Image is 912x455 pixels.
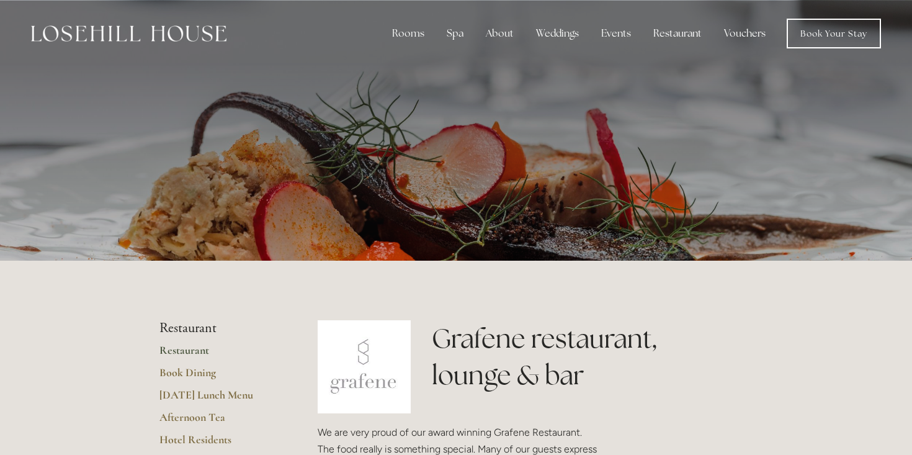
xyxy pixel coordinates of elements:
[787,19,881,48] a: Book Your Stay
[159,343,278,366] a: Restaurant
[318,320,411,413] img: grafene.jpg
[159,388,278,410] a: [DATE] Lunch Menu
[476,21,524,46] div: About
[714,21,776,46] a: Vouchers
[159,366,278,388] a: Book Dining
[159,433,278,455] a: Hotel Residents
[643,21,712,46] div: Restaurant
[437,21,473,46] div: Spa
[159,320,278,336] li: Restaurant
[382,21,434,46] div: Rooms
[31,25,226,42] img: Losehill House
[432,320,753,394] h1: Grafene restaurant, lounge & bar
[159,410,278,433] a: Afternoon Tea
[591,21,641,46] div: Events
[526,21,589,46] div: Weddings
